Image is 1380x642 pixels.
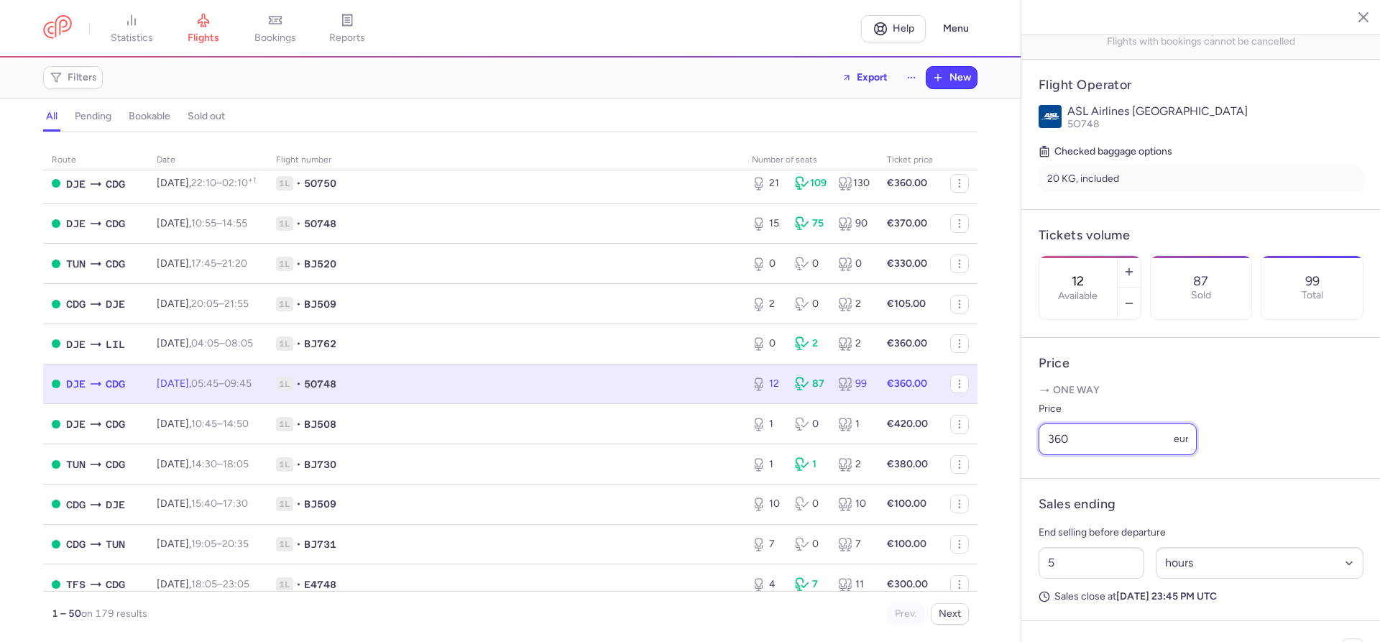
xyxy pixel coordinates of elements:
time: 19:05 [191,538,216,550]
span: • [296,537,301,551]
span: Help [893,23,914,34]
span: [DATE], [157,418,249,430]
span: CDG [106,216,125,231]
div: 7 [838,537,870,551]
h4: Sales ending [1039,496,1115,513]
span: TUN [106,536,125,552]
div: 130 [838,176,870,191]
span: eur [1174,433,1189,445]
time: 08:05 [225,337,253,349]
strong: €420.00 [887,418,928,430]
time: 14:30 [191,458,217,470]
div: 21 [752,176,783,191]
span: 1L [276,257,293,271]
span: – [191,257,247,270]
p: Sales close at [1039,590,1363,603]
span: Filters [68,72,97,83]
span: CDG [106,457,125,472]
p: 99 [1305,274,1320,288]
div: 1 [795,457,827,472]
span: BJ731 [304,537,336,551]
span: [DATE], [157,217,247,229]
span: [DATE], [157,257,247,270]
span: 5O748 [304,377,336,391]
div: 87 [795,377,827,391]
span: 1L [276,537,293,551]
span: BJ520 [304,257,336,271]
div: 2 [838,297,870,311]
span: on 179 results [81,607,147,620]
div: 4 [752,577,783,592]
a: flights [167,13,239,45]
span: • [296,216,301,231]
span: DJE [66,416,86,432]
div: 0 [752,336,783,351]
span: DJE [106,296,125,312]
li: 20 KG, included [1039,166,1363,192]
span: – [191,458,249,470]
span: BJ730 [304,457,336,472]
span: • [296,336,301,351]
span: 1L [276,377,293,391]
span: BJ509 [304,297,336,311]
span: E4748 [304,577,336,592]
th: Ticket price [878,150,942,171]
h4: Tickets volume [1039,227,1363,244]
div: 99 [838,377,870,391]
div: 75 [795,216,827,231]
span: [DATE], [157,538,249,550]
div: 7 [752,537,783,551]
span: DJE [66,336,86,352]
span: Export [857,72,888,83]
h4: all [46,110,57,123]
span: [DATE], [157,298,249,310]
span: – [191,538,249,550]
h4: bookable [129,110,170,123]
span: Flights with bookings cannot be cancelled [1033,36,1369,47]
p: ASL Airlines [GEOGRAPHIC_DATA] [1067,105,1363,118]
sup: +1 [248,175,256,185]
span: flights [188,32,219,45]
span: – [191,177,256,189]
h5: Checked baggage options [1039,143,1363,160]
div: 2 [838,457,870,472]
span: CDG [66,296,86,312]
time: 05:45 [191,377,218,390]
span: [DATE], [157,377,252,390]
span: • [296,176,301,191]
span: New [949,72,971,83]
span: [DATE], [157,177,256,189]
span: CDG [66,536,86,552]
button: New [926,67,977,88]
time: 18:05 [191,578,217,590]
div: 90 [838,216,870,231]
span: 5O750 [304,176,336,191]
span: • [296,417,301,431]
div: 0 [838,257,870,271]
strong: €360.00 [887,177,927,189]
p: Sold [1191,290,1211,301]
span: DJE [66,176,86,192]
h4: pending [75,110,111,123]
time: 14:55 [222,217,247,229]
span: • [296,297,301,311]
div: 1 [838,417,870,431]
a: Help [861,15,926,42]
a: CitizenPlane red outlined logo [43,15,72,42]
span: 1L [276,176,293,191]
span: TUN [66,457,86,472]
span: bookings [254,32,296,45]
button: Menu [934,15,977,42]
div: 0 [795,497,827,511]
th: date [148,150,267,171]
label: Price [1039,400,1197,418]
span: – [191,578,249,590]
div: 0 [795,297,827,311]
span: CDG [106,376,125,392]
time: 02:10 [222,177,256,189]
p: Total [1302,290,1323,301]
div: 15 [752,216,783,231]
strong: [DATE] 23:45 PM UTC [1116,590,1217,602]
time: 18:05 [223,458,249,470]
span: – [191,337,253,349]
